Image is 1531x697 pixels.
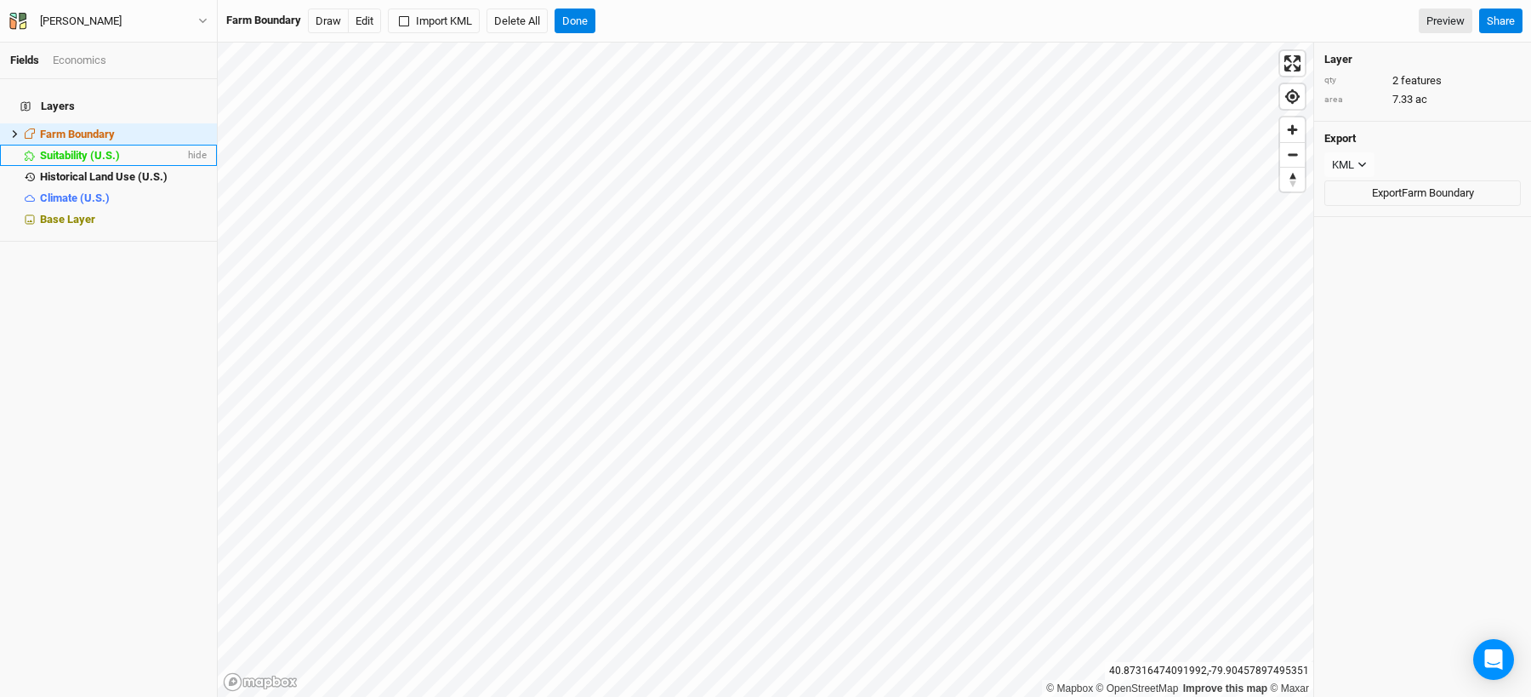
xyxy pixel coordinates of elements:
button: Draw [308,9,349,34]
span: Historical Land Use (U.S.) [40,170,168,183]
div: 7.33 [1324,92,1521,107]
h4: Layer [1324,53,1521,66]
button: Share [1479,9,1522,34]
div: KML [1332,157,1354,174]
span: Reset bearing to north [1280,168,1305,191]
span: hide [185,145,207,166]
button: Zoom in [1280,117,1305,142]
div: 40.87316474091992 , -79.90457897495351 [1105,662,1313,680]
div: Historical Land Use (U.S.) [40,170,207,184]
div: Climate (U.S.) [40,191,207,205]
div: Farm Boundary [40,128,207,141]
div: Economics [53,53,106,68]
div: area [1324,94,1384,106]
span: Farm Boundary [40,128,115,140]
div: Open Intercom Messenger [1473,639,1514,680]
h4: Export [1324,132,1521,146]
div: Donald Blakenship [40,13,122,30]
canvas: Map [218,43,1313,697]
div: Farm Boundary [226,13,301,28]
a: OpenStreetMap [1096,683,1179,694]
span: Base Layer [40,213,95,226]
a: Fields [10,54,39,66]
button: Import KML [388,9,480,34]
button: [PERSON_NAME] [9,12,208,31]
button: ExportFarm Boundary [1324,180,1521,206]
a: Improve this map [1183,683,1267,694]
div: Base Layer [40,213,207,226]
button: Done [555,9,595,34]
span: Suitability (U.S.) [40,149,120,162]
span: features [1401,73,1442,89]
div: Suitability (U.S.) [40,149,185,163]
span: Zoom out [1280,143,1305,167]
div: qty [1324,74,1384,87]
button: Find my location [1280,84,1305,109]
a: Preview [1419,9,1472,34]
button: Delete All [487,9,548,34]
button: Reset bearing to north [1280,167,1305,191]
h4: Layers [10,89,207,123]
a: Maxar [1270,683,1309,694]
div: [PERSON_NAME] [40,13,122,30]
button: Edit [348,9,381,34]
span: ac [1415,92,1427,107]
div: 2 [1324,73,1521,89]
a: Mapbox logo [223,672,298,692]
a: Mapbox [1046,683,1093,694]
button: Zoom out [1280,142,1305,167]
span: Climate (U.S.) [40,191,110,204]
button: Enter fullscreen [1280,51,1305,76]
button: KML [1324,152,1374,178]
